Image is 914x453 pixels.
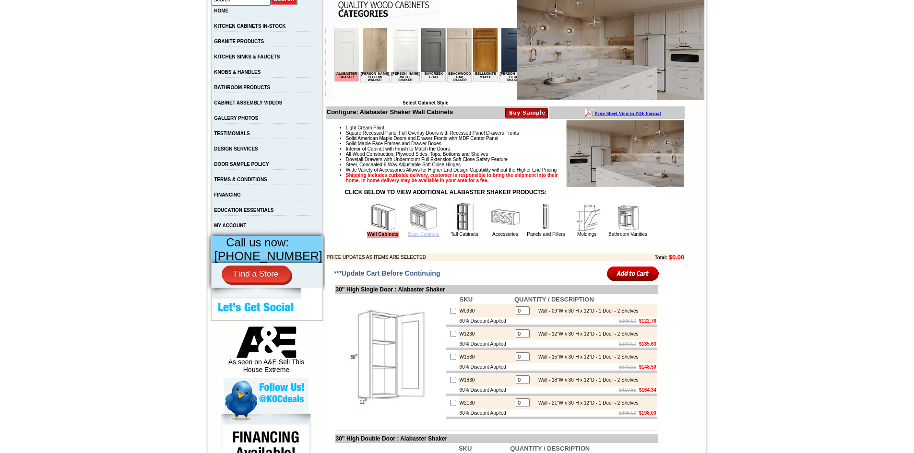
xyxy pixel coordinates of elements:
[214,146,258,151] a: DESIGN SERVICES
[566,120,684,187] img: Product Image
[450,203,479,232] img: Tall Cabinets
[608,232,647,237] a: Bathroom Vanities
[367,232,398,238] a: Wall Cabinets
[334,28,517,100] iframe: Browser incompatible
[534,400,639,406] div: Wall - 21"W x 30"H x 12"D - 1 Door - 2 Shelves
[214,70,261,75] a: KNOBS & HANDLES
[532,203,560,232] img: Panels and Fillers
[335,434,658,443] td: 30" High Double Door : Alabaster Shaker
[214,85,270,90] a: BATHROOM PRODUCTS
[510,445,590,452] b: QUANTITY / DESCRIPTION
[346,125,384,130] span: Light Cream Paint
[224,326,309,378] div: As seen on A&E Sell This House Extreme
[639,364,656,370] b: $148.50
[619,341,636,347] s: $339.07
[459,396,513,409] td: W2130
[214,162,269,167] a: DOOR SAMPLE POLICY
[459,327,513,340] td: W1230
[639,387,656,393] b: $164.34
[346,136,499,141] span: Solid American Maple Doors and Drawer Fronts with MDF Center Panel
[214,8,228,13] a: HOME
[459,317,513,325] td: 60% Discount Applied
[165,44,194,54] td: [PERSON_NAME] Blue Shaker
[214,192,241,197] a: FINANCING
[214,116,258,121] a: GALLERY PHOTOS
[403,100,449,105] b: Select Cabinet Style
[214,23,285,29] a: KITCHEN CABINETS IN-STOCK
[459,445,472,452] b: SKU
[214,208,273,213] a: EDUCATION ESSENTIALS
[639,341,656,347] b: $135.63
[639,410,656,416] b: $198.00
[459,373,513,386] td: W1830
[11,4,78,9] b: Price Sheet View in PDF Format
[619,387,636,393] s: $410.85
[607,266,659,281] input: Add to Cart
[335,285,658,294] td: 30" High Single Door : Alabaster Shaker
[214,100,282,105] a: CABINET ASSEMBLY VIDEOS
[613,203,642,232] img: Bathroom Vanities
[346,157,508,162] span: Dovetail Drawers with Undermount Full Extension Soft Close Safety Feature
[491,203,520,232] img: Accessories
[346,162,461,167] span: Steel, Concealed 6-Way Adjustable Soft Close Hinges
[346,151,488,157] span: All Wood Construction, Plywood Sides, Tops, Bottoms and Shelves
[368,203,397,232] img: Wall Cabinets
[459,409,513,417] td: 60% Discount Applied
[577,232,596,237] a: Moldings
[459,386,513,394] td: 60% Discount Applied
[409,203,438,232] img: Base Cabinets
[459,340,513,348] td: 60% Discount Applied
[459,350,513,363] td: W1530
[459,363,513,371] td: 60% Discount Applied
[654,255,667,260] b: Total:
[346,167,557,173] span: Wide Variety of Accessories Allows for Higher End Design Capability without the Higher End Pricing
[222,266,291,283] a: Find a Store
[534,377,639,383] div: Wall - 18"W x 30"H x 12"D - 1 Door - 2 Shelves
[346,130,519,136] span: Square Recessed Panel Full Overlay Doors with Recessed Panel Drawers Fronts
[669,254,685,261] b: $0.00
[1,2,9,10] img: pdf.png
[214,54,280,59] a: KITCHEN SINKS & FAUCETS
[534,308,639,314] div: Wall - 09"W x 30"H x 12"D - 1 Door - 2 Shelves
[408,232,439,237] a: Base Cabinets
[226,236,289,249] span: Call us now:
[214,223,246,228] a: MY ACCOUNT
[214,249,322,263] span: [PHONE_NUMBER]
[11,1,78,10] a: Price Sheet View in PDF Format
[619,410,636,416] s: $495.00
[572,203,601,232] img: Moldings
[214,131,249,136] a: TESTIMONIALS
[527,232,565,237] a: Panels and Fillers
[334,269,440,277] span: ***Update Cart Before Continuing
[534,354,639,360] div: Wall - 15"W x 30"H x 12"D - 1 Door - 2 Shelves
[345,189,547,196] strong: CLICK BELOW TO VIEW ADDITIONAL ALABASTER SHAKER PRODUCTS:
[214,177,267,182] a: TERMS & CONDITIONS
[327,108,453,116] b: Configure: Alabaster Shaker Wall Cabinets
[619,364,636,370] s: $371.25
[514,296,594,303] b: QUANTITY / DESCRIPTION
[214,39,264,44] a: GRANITE PRODUCTS
[619,318,636,324] s: $306.90
[346,146,450,151] span: Interior of Cabinet with Finish to Match the Doors
[346,141,441,146] span: Solid Maple Face Frames and Drawer Boxes
[492,232,518,237] a: Accessories
[639,318,656,324] b: $122.76
[327,254,602,261] td: PRICE UPDATES AS ITEMS ARE SELECTED
[534,331,639,337] div: Wall - 12"W x 30"H x 12"D - 1 Door - 2 Shelves
[346,173,558,183] strong: Shipping includes curbside delivery, customer is responsible to bring the shipment into their hom...
[451,232,478,237] a: Tall Cabinets
[459,304,513,317] td: W0930
[460,296,473,303] b: SKU
[336,303,444,411] img: 30'' High Single Door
